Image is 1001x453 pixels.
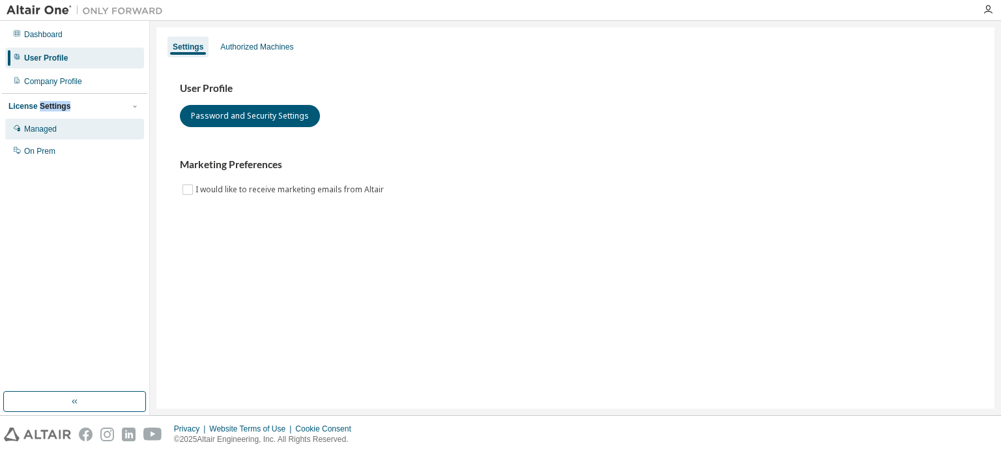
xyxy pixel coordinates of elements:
[143,428,162,441] img: youtube.svg
[24,53,68,63] div: User Profile
[220,42,293,52] div: Authorized Machines
[4,428,71,441] img: altair_logo.svg
[7,4,169,17] img: Altair One
[180,105,320,127] button: Password and Security Settings
[174,434,359,445] p: © 2025 Altair Engineering, Inc. All Rights Reserved.
[24,76,82,87] div: Company Profile
[180,82,971,95] h3: User Profile
[173,42,203,52] div: Settings
[122,428,136,441] img: linkedin.svg
[180,158,971,171] h3: Marketing Preferences
[209,424,295,434] div: Website Terms of Use
[8,101,70,111] div: License Settings
[24,146,55,156] div: On Prem
[24,124,57,134] div: Managed
[100,428,114,441] img: instagram.svg
[174,424,209,434] div: Privacy
[79,428,93,441] img: facebook.svg
[24,29,63,40] div: Dashboard
[196,182,386,197] label: I would like to receive marketing emails from Altair
[295,424,358,434] div: Cookie Consent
